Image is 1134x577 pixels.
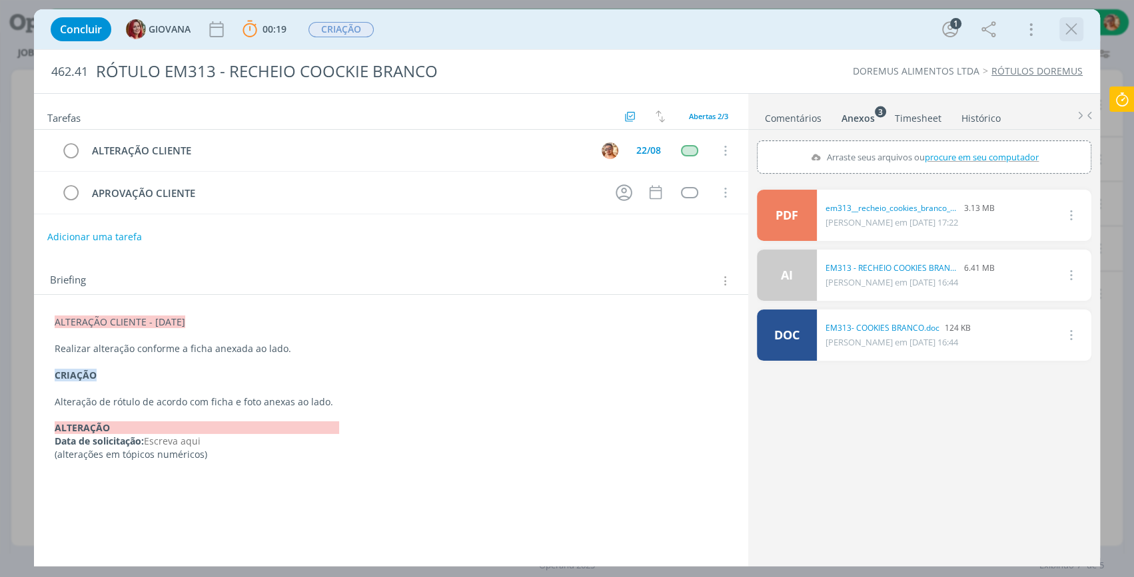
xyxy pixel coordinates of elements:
a: Comentários [764,106,822,125]
strong: ALTERAÇÃO [55,421,339,434]
div: 3.13 MB [826,202,995,214]
span: ALTERAÇÃO CLIENTE - [DATE] [55,315,185,328]
a: RÓTULOS DOREMUS [991,65,1083,77]
button: V [600,140,620,160]
strong: CRIAÇÃO [55,369,97,381]
span: procure em seu computador [925,151,1039,163]
span: 00:19 [263,23,286,35]
button: CRIAÇÃO [308,21,374,38]
a: em313__recheio_cookies_branco_4_kg_fob_1 - comentários.pdf [826,202,959,214]
span: Briefing [50,272,86,289]
button: Adicionar uma tarefa [47,225,143,249]
img: arrow-down-up.svg [656,110,665,122]
span: [PERSON_NAME] em [DATE] 16:44 [826,276,958,288]
span: CRIAÇÃO [308,22,374,37]
span: 462.41 [51,65,88,79]
div: 22/08 [636,146,661,155]
div: 6.41 MB [826,262,995,274]
strong: Data de solicitação: [55,435,144,447]
a: EM313 - RECHEIO COOKIES BRANCO 4 KG FOB (1).ai [826,262,959,274]
img: V [602,142,618,159]
div: 124 KB [826,322,971,334]
button: GGIOVANA [126,19,191,39]
a: EM313- COOKIES BRANCO.doc [826,322,939,334]
button: 1 [939,19,961,40]
span: GIOVANA [149,25,191,34]
a: Timesheet [894,106,942,125]
div: APROVAÇÃO CLIENTE [86,185,603,202]
div: Anexos [842,112,875,125]
span: Abertas 2/3 [689,111,728,121]
a: Histórico [961,106,1001,125]
a: AI [757,250,817,301]
img: G [126,19,146,39]
span: Realizar alteração conforme a ficha anexada ao lado. [55,342,291,355]
button: 00:19 [239,19,290,40]
a: DOC [757,309,817,361]
a: DOREMUS ALIMENTOS LTDA [853,65,979,77]
p: Alteração de rótulo de acordo com ficha e foto anexas ao lado. [55,395,728,409]
sup: 3 [875,106,886,117]
span: Concluir [60,24,102,35]
span: Escreva aqui [144,435,201,447]
p: (alterações em tópicos numéricos) [55,448,728,461]
span: Tarefas [47,108,81,124]
a: PDF [757,190,817,241]
div: dialog [34,9,1100,566]
span: [PERSON_NAME] em [DATE] 17:22 [826,216,958,228]
span: [PERSON_NAME] em [DATE] 16:44 [826,336,958,348]
div: ALTERAÇÃO CLIENTE [86,142,589,159]
label: Arraste seus arquivos ou [805,148,1043,166]
div: 1 [950,18,961,29]
button: Concluir [51,17,111,41]
div: RÓTULO EM313 - RECHEIO COOCKIE BRANCO [91,55,648,88]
